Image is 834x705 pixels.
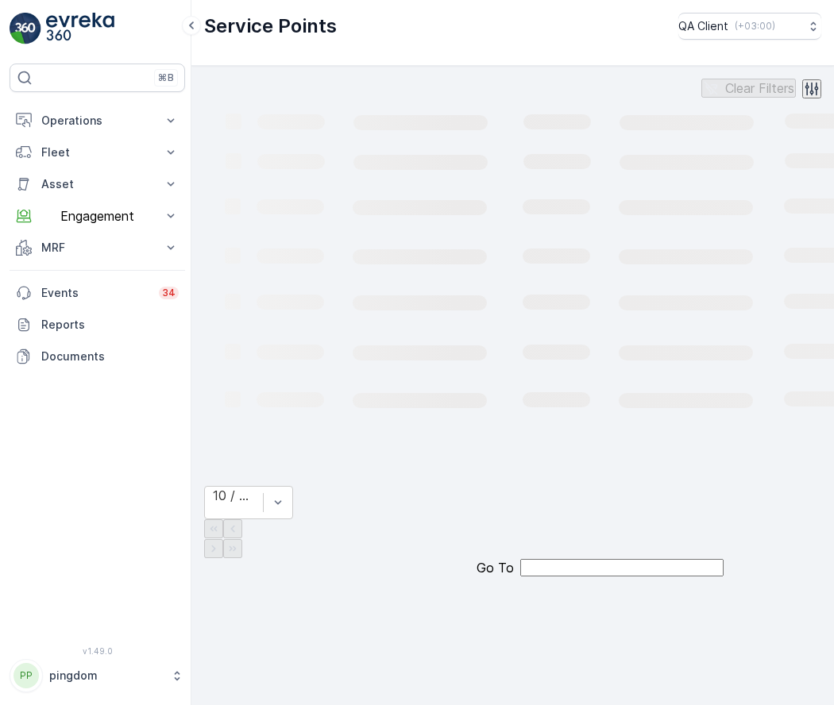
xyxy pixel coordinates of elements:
[10,309,185,341] a: Reports
[14,663,39,688] div: PP
[725,81,794,95] p: Clear Filters
[49,668,163,684] p: pingdom
[477,561,514,575] span: Go To
[10,137,185,168] button: Fleet
[10,200,185,232] button: Engagement
[41,240,153,256] p: MRF
[41,209,153,223] p: Engagement
[213,488,255,503] div: 10 / Page
[10,341,185,372] a: Documents
[678,13,821,40] button: QA Client(+03:00)
[701,79,796,98] button: Clear Filters
[41,285,149,301] p: Events
[41,317,179,333] p: Reports
[10,105,185,137] button: Operations
[735,20,775,33] p: ( +03:00 )
[41,144,153,160] p: Fleet
[10,232,185,264] button: MRF
[46,13,114,44] img: logo_light-DOdMpM7g.png
[10,659,185,692] button: PPpingdom
[162,287,176,299] p: 34
[10,13,41,44] img: logo
[10,646,185,656] span: v 1.49.0
[158,71,174,84] p: ⌘B
[10,168,185,200] button: Asset
[41,176,153,192] p: Asset
[204,13,337,39] p: Service Points
[678,18,728,34] p: QA Client
[41,349,179,364] p: Documents
[10,277,185,309] a: Events34
[41,113,153,129] p: Operations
